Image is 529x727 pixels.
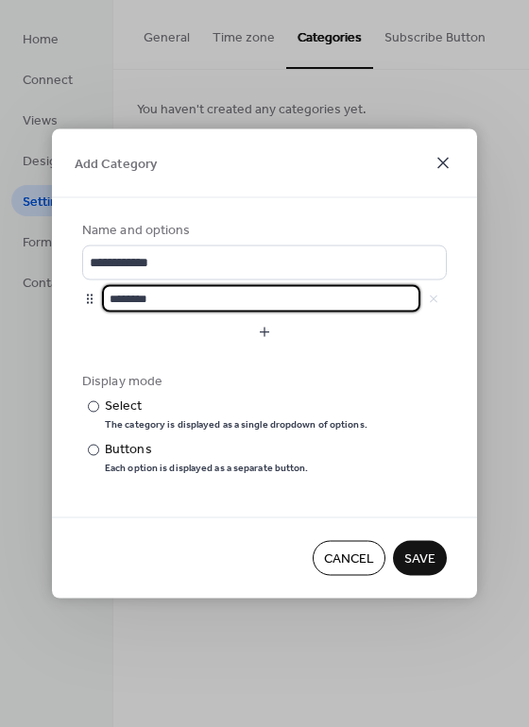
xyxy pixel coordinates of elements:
div: Display mode [82,372,443,392]
div: Name and options [82,221,443,241]
button: Save [393,541,447,576]
span: Add Category [75,155,157,175]
div: Select [105,397,364,416]
span: Cancel [324,549,374,569]
div: Buttons [105,440,305,460]
button: Cancel [313,541,385,576]
div: The category is displayed as a single dropdown of options. [105,418,367,431]
span: Save [404,549,435,569]
div: Each option is displayed as a separate button. [105,462,309,475]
